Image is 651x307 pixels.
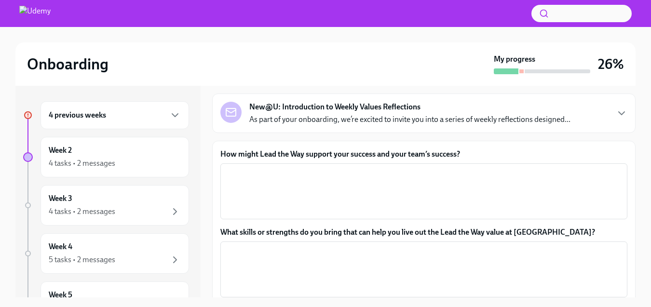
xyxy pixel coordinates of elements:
[23,137,189,177] a: Week 24 tasks • 2 messages
[49,254,115,265] div: 5 tasks • 2 messages
[27,54,108,74] h2: Onboarding
[49,193,72,204] h6: Week 3
[49,241,72,252] h6: Week 4
[598,55,624,73] h3: 26%
[49,145,72,156] h6: Week 2
[49,158,115,169] div: 4 tasks • 2 messages
[19,6,51,21] img: Udemy
[41,101,189,129] div: 4 previous weeks
[49,110,106,120] h6: 4 previous weeks
[49,290,72,300] h6: Week 5
[249,114,570,125] p: As part of your onboarding, we’re excited to invite you into a series of weekly reflections desig...
[220,149,627,160] label: How might Lead the Way support your success and your team’s success?
[220,227,627,238] label: What skills or strengths do you bring that can help you live out the Lead the Way value at [GEOGR...
[49,206,115,217] div: 4 tasks • 2 messages
[23,185,189,226] a: Week 34 tasks • 2 messages
[249,102,420,112] strong: New@U: Introduction to Weekly Values Reflections
[494,54,535,65] strong: My progress
[23,233,189,274] a: Week 45 tasks • 2 messages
